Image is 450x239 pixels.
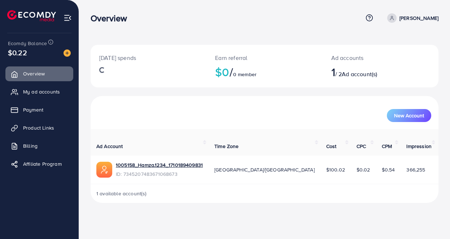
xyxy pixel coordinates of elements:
[96,162,112,178] img: ic-ads-acc.e4c84228.svg
[326,143,337,150] span: Cost
[8,40,47,47] span: Ecomdy Balance
[91,13,133,23] h3: Overview
[5,103,73,117] a: Payment
[23,106,43,113] span: Payment
[23,70,45,77] span: Overview
[331,64,335,80] span: 1
[23,160,62,168] span: Affiliate Program
[8,47,27,58] span: $0.22
[5,66,73,81] a: Overview
[382,143,392,150] span: CPM
[233,71,257,78] span: 0 member
[5,121,73,135] a: Product Links
[23,142,38,149] span: Billing
[214,166,315,173] span: [GEOGRAPHIC_DATA]/[GEOGRAPHIC_DATA]
[342,70,377,78] span: Ad account(s)
[382,166,395,173] span: $0.54
[399,14,438,22] p: [PERSON_NAME]
[406,166,425,173] span: 366,255
[64,49,71,57] img: image
[23,88,60,95] span: My ad accounts
[406,143,432,150] span: Impression
[384,13,438,23] a: [PERSON_NAME]
[99,53,198,62] p: [DATE] spends
[331,53,401,62] p: Ad accounts
[215,65,314,79] h2: $0
[96,190,147,197] span: 1 available account(s)
[230,64,233,80] span: /
[214,143,239,150] span: Time Zone
[64,14,72,22] img: menu
[5,139,73,153] a: Billing
[394,113,424,118] span: New Account
[357,166,370,173] span: $0.02
[5,84,73,99] a: My ad accounts
[215,53,314,62] p: Earn referral
[23,124,54,131] span: Product Links
[5,157,73,171] a: Affiliate Program
[116,161,203,169] a: 1005158_Hamza.1234_1710189409831
[96,143,123,150] span: Ad Account
[7,10,56,21] img: logo
[116,170,203,178] span: ID: 7345207483671068673
[387,109,431,122] button: New Account
[331,65,401,79] h2: / 2
[326,166,345,173] span: $100.02
[357,143,366,150] span: CPC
